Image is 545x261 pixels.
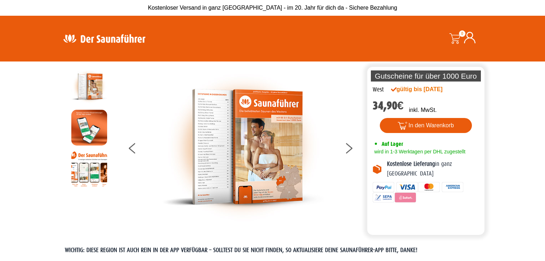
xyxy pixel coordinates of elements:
[371,70,481,82] p: Gutscheine für über 1000 Euro
[71,110,107,146] img: MOCKUP-iPhone_regional
[148,5,397,11] span: Kostenloser Versand in ganz [GEOGRAPHIC_DATA] - im 20. Jahr für dich da - Sichere Bezahlung
[65,247,417,253] span: WICHTIG: DIESE REGION IST AUCH REIN IN DER APP VERFÜGBAR – SOLLTEST DU SIE NICHT FINDEN, SO AKTUA...
[409,106,436,114] p: inkl. MwSt.
[162,69,324,225] img: der-saunafuehrer-2025-west
[71,69,107,104] img: der-saunafuehrer-2025-west
[373,149,465,154] span: wird in 1-3 Werktagen per DHL zugestellt
[459,30,465,37] span: 0
[391,85,458,94] div: gültig bis [DATE]
[373,99,404,112] bdi: 34,90
[387,161,435,167] b: Kostenlose Lieferung
[373,85,384,94] div: West
[382,141,403,147] span: Auf Lager
[380,118,472,133] button: In den Warenkorb
[71,151,107,187] img: Anleitung7tn
[397,99,404,112] span: €
[387,159,479,178] p: in ganz [GEOGRAPHIC_DATA]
